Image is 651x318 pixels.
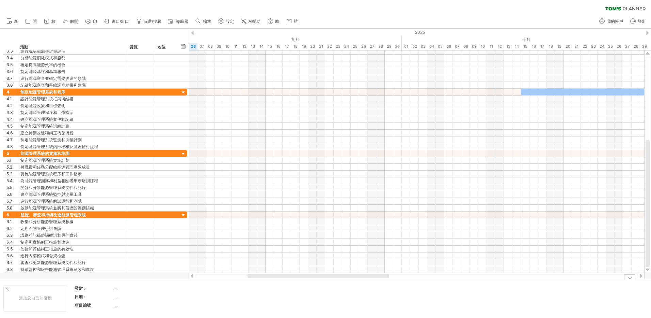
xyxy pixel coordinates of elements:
div: Wednesday, 1 October 2025 [402,43,410,50]
div: Friday, 26 September 2025 [359,43,368,50]
div: .... [113,302,171,308]
div: hide legend [624,274,635,279]
div: Tuesday, 14 October 2025 [512,43,521,50]
div: 5.7 [6,198,17,204]
div: 5.8 [6,205,17,211]
span: 我的帳戶 [607,19,623,24]
div: 建立能源管理系統監控與測量工具 [20,191,123,198]
div: 日期： [75,294,112,300]
div: 制定能源基線和基準報告 [20,68,123,75]
div: Monday, 15 September 2025 [266,43,274,50]
div: 6.3 [6,232,17,238]
div: 4 [6,89,17,95]
div: 4.8 [6,143,17,150]
div: Sunday, 19 October 2025 [555,43,563,50]
span: 印 [93,19,97,24]
div: 6.6 [6,252,17,259]
div: Friday, 12 September 2025 [240,43,249,50]
div: 開發和分發能源管理系統文件和記錄 [20,184,123,191]
div: Thursday, 11 September 2025 [232,43,240,50]
a: 㨟 [285,17,300,26]
div: 實施能源管理系統程序和工作指示 [20,171,123,177]
div: 建立能源管理系統文件和記錄 [20,116,123,122]
a: 救 [42,17,58,26]
div: 制定能源管理系統訓練計畫 [20,123,123,129]
div: 定期召開管理檢討會議 [20,225,123,232]
div: Monday, 13 October 2025 [504,43,512,50]
div: 進行內部稽核和合規檢查 [20,252,123,259]
div: Wednesday, 10 September 2025 [223,43,232,50]
a: 設定 [217,17,236,26]
div: 3.7 [6,75,17,82]
div: Monday, 6 October 2025 [444,43,453,50]
div: 6.8 [6,266,17,273]
div: Sunday, 28 September 2025 [376,43,385,50]
div: 收集和分析能源管理系統數據 [20,218,123,225]
div: Saturday, 6 September 2025 [189,43,197,50]
div: 5.2 [6,164,17,170]
div: .... [113,285,171,291]
div: Sunday, 5 October 2025 [436,43,444,50]
div: 5.4 [6,177,17,184]
div: 地位 [157,44,172,50]
div: 5.6 [6,191,17,198]
span: 篩選/搜尋 [144,19,161,24]
div: Tuesday, 7 October 2025 [453,43,461,50]
div: Thursday, 23 October 2025 [589,43,598,50]
div: 資源 [129,44,150,50]
span: 㨟 [294,19,298,24]
div: Thursday, 2 October 2025 [410,43,419,50]
a: 進口/出口 [102,17,131,26]
font: 添加您自己的徽標 [19,295,52,301]
span: 登出 [638,19,646,24]
div: 5.3 [6,171,17,177]
div: 進行能源管理系統的試運行和測試 [20,198,123,204]
div: Wednesday, 22 October 2025 [581,43,589,50]
div: 5 [6,150,17,157]
div: 識別並記錄經驗教訓和最佳實踐 [20,232,123,238]
div: 監控和評估糾正措施的有效性 [20,246,123,252]
div: 發射： [75,285,112,291]
div: 6.4 [6,239,17,245]
div: Sunday, 21 September 2025 [317,43,325,50]
div: 審查和更新能源管理系統文件和記錄 [20,259,123,266]
a: 助 [266,17,281,26]
div: Thursday, 25 September 2025 [351,43,359,50]
div: 4.6 [6,130,17,136]
div: Wednesday, 17 September 2025 [283,43,291,50]
a: 新 [5,17,20,26]
div: 進行能源審查並確定需要改進的領域 [20,75,123,82]
div: Wednesday, 8 October 2025 [461,43,470,50]
span: 導航器 [176,19,188,24]
div: 3.6 [6,68,17,75]
a: 導航器 [167,17,190,26]
div: Thursday, 16 October 2025 [529,43,538,50]
div: 活動 [20,44,122,50]
div: 制定能源管理系統內部稽核及管理檢討流程 [20,143,123,150]
div: 6.5 [6,246,17,252]
div: Monday, 27 October 2025 [623,43,632,50]
div: Saturday, 4 October 2025 [427,43,436,50]
div: Sunday, 7 September 2025 [197,43,206,50]
span: AI輔助 [249,19,260,24]
div: Friday, 24 October 2025 [598,43,606,50]
div: Saturday, 18 October 2025 [546,43,555,50]
div: 制定和實施糾正措施和改進 [20,239,123,245]
div: Saturday, 25 October 2025 [606,43,615,50]
div: Tuesday, 9 September 2025 [215,43,223,50]
div: Tuesday, 23 September 2025 [334,43,342,50]
div: Monday, 29 September 2025 [385,43,393,50]
div: Friday, 10 October 2025 [478,43,487,50]
span: 新 [14,19,18,24]
span: 設定 [226,19,234,24]
span: 解開 [70,19,78,24]
div: Sunday, 14 September 2025 [257,43,266,50]
div: Monday, 20 October 2025 [563,43,572,50]
div: 3.4 [6,55,17,61]
div: 6 [6,212,17,218]
div: 6.7 [6,259,17,266]
div: 5.5 [6,184,17,191]
div: 4.3 [6,109,17,116]
div: Friday, 3 October 2025 [419,43,427,50]
div: 4.7 [6,136,17,143]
